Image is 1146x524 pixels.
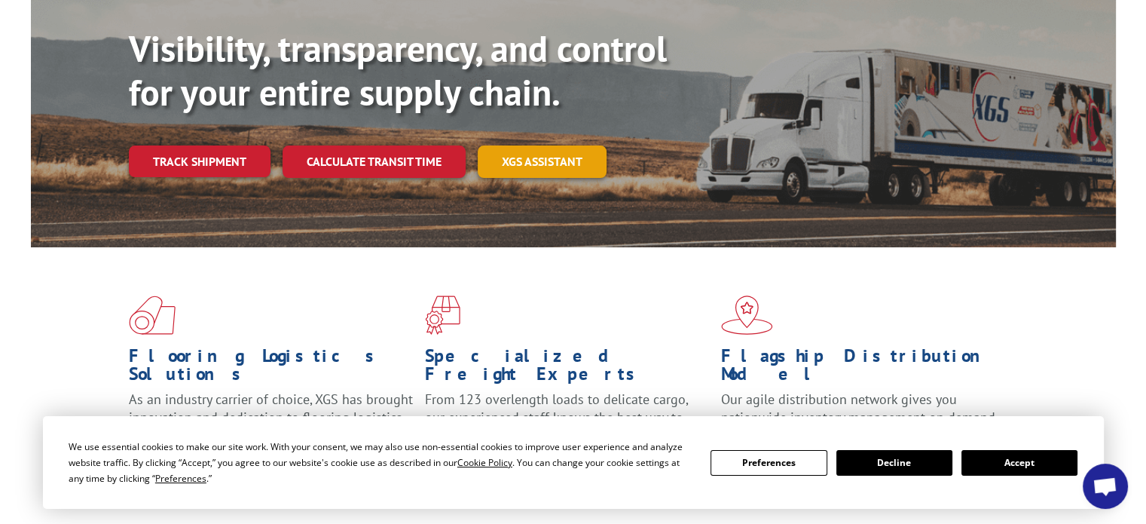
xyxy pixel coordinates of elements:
button: Decline [836,450,952,476]
a: Track shipment [129,146,270,177]
div: We use essential cookies to make our site work. With your consent, we may also use non-essential ... [69,439,692,486]
img: xgs-icon-total-supply-chain-intelligence-red [129,296,176,335]
img: xgs-icon-focused-on-flooring-red [425,296,460,335]
button: Preferences [711,450,827,476]
span: Cookie Policy [457,456,512,469]
button: Accept [961,450,1077,476]
h1: Flooring Logistics Solutions [129,347,414,391]
a: Calculate transit time [283,146,466,178]
span: As an industry carrier of choice, XGS has brought innovation and dedication to flooring logistics... [129,391,413,444]
a: XGS ASSISTANT [478,146,607,178]
b: Visibility, transparency, and control for your entire supply chain. [129,25,667,115]
h1: Specialized Freight Experts [425,347,710,391]
span: Preferences [155,472,206,485]
a: Open chat [1083,464,1128,509]
div: Cookie Consent Prompt [43,416,1104,509]
span: Our agile distribution network gives you nationwide inventory management on demand. [721,391,998,426]
h1: Flagship Distribution Model [721,347,1006,391]
p: From 123 overlength loads to delicate cargo, our experienced staff knows the best way to move you... [425,391,710,458]
img: xgs-icon-flagship-distribution-model-red [721,296,773,335]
